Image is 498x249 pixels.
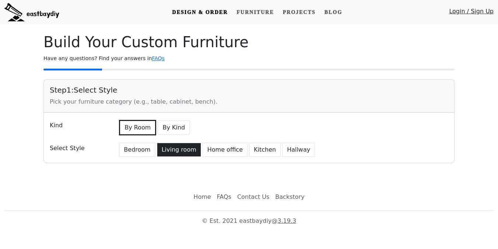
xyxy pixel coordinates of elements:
[45,141,113,157] div: Select Style
[119,143,155,157] button: Bedroom
[169,6,231,19] a: Design & Order
[50,86,448,94] h5: Step 1 : Select Style
[272,190,307,204] a: Backstory
[449,7,494,19] a: Login / Sign Up
[277,217,296,224] a: 3.19.3
[190,190,214,204] a: Home
[43,55,165,61] small: Have any questions? Find your answers in
[282,143,315,157] button: Hallway
[203,143,248,157] button: Home office
[234,190,272,204] a: Contact Us
[4,217,494,225] p: © Est. 2021 eastbaydiy @
[214,190,234,204] a: FAQs
[43,33,455,51] h1: Build Your Custom Furniture
[152,55,164,61] a: FAQs
[50,97,448,106] div: Pick your furniture category (e.g., table, cabinet, bench).
[119,120,156,135] button: By Room
[158,121,190,135] button: By Kind
[45,118,113,135] div: Kind
[249,143,281,157] button: Kitchen
[234,6,277,19] a: Furniture
[322,6,345,19] a: Blog
[157,143,201,157] button: Living room
[280,6,318,19] a: Projects
[4,3,59,21] img: eastbaydiy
